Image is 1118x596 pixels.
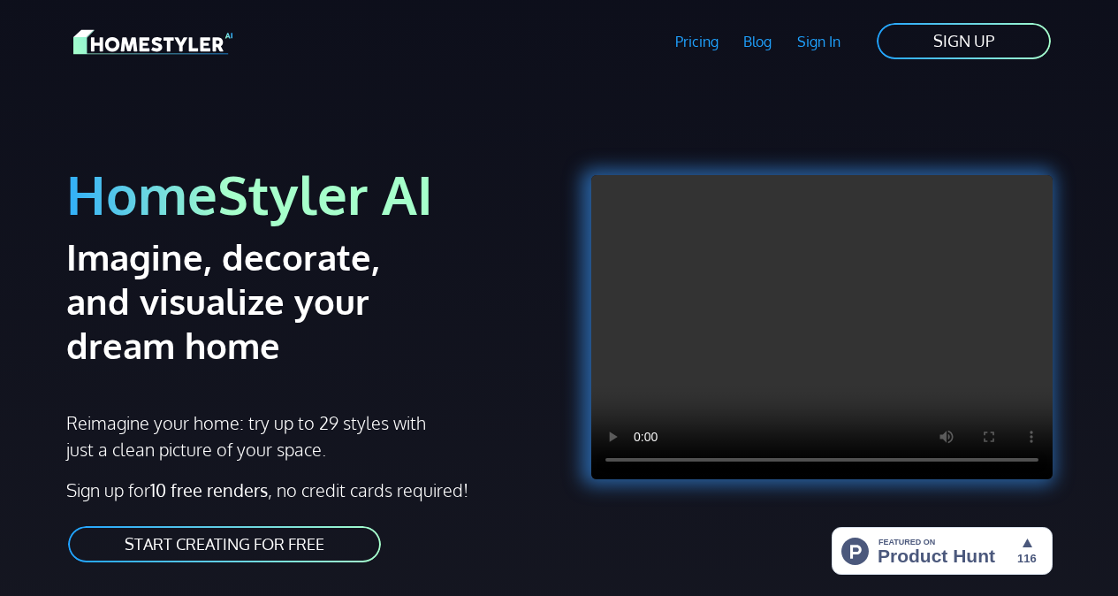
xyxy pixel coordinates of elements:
[150,478,268,501] strong: 10 free renders
[66,234,453,367] h2: Imagine, decorate, and visualize your dream home
[66,524,383,564] a: START CREATING FOR FREE
[66,409,429,462] p: Reimagine your home: try up to 29 styles with just a clean picture of your space.
[662,21,731,62] a: Pricing
[832,527,1053,575] img: HomeStyler AI - Interior Design Made Easy: One Click to Your Dream Home | Product Hunt
[785,21,854,62] a: Sign In
[73,27,232,57] img: HomeStyler AI logo
[66,161,549,227] h1: HomeStyler AI
[66,477,549,503] p: Sign up for , no credit cards required!
[875,21,1053,61] a: SIGN UP
[731,21,785,62] a: Blog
